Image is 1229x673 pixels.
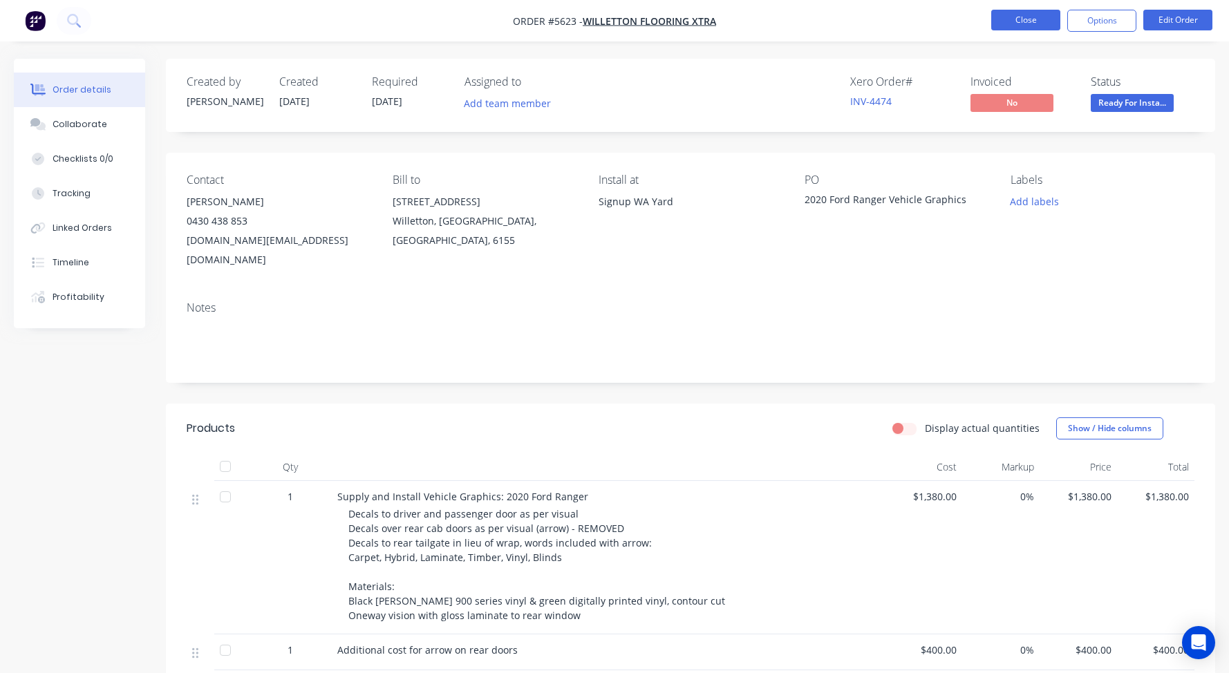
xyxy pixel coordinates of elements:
div: Xero Order # [850,75,954,88]
div: Created by [187,75,263,88]
span: $400.00 [1123,643,1189,657]
span: $400.00 [1045,643,1111,657]
button: Order details [14,73,145,107]
div: Install at [599,173,782,187]
button: Ready For Insta... [1091,94,1174,115]
div: Notes [187,301,1194,314]
a: Willetton Flooring Xtra [583,15,716,28]
div: Checklists 0/0 [53,153,113,165]
button: Show / Hide columns [1056,417,1163,439]
div: Required [372,75,448,88]
div: [PERSON_NAME] [187,192,370,211]
div: [PERSON_NAME] [187,94,263,108]
div: Created [279,75,355,88]
div: Markup [962,453,1040,481]
div: Assigned to [465,75,603,88]
div: [PERSON_NAME]0430 438 853[DOMAIN_NAME][EMAIL_ADDRESS][DOMAIN_NAME] [187,192,370,269]
div: Open Intercom Messenger [1182,626,1215,659]
div: PO [805,173,988,187]
span: No [970,94,1053,111]
a: INV-4474 [850,95,892,108]
button: Edit Order [1143,10,1212,30]
div: Willetton, [GEOGRAPHIC_DATA], [GEOGRAPHIC_DATA], 6155 [393,211,576,250]
div: Profitability [53,291,104,303]
div: Signup WA Yard [599,192,782,236]
span: 0% [968,489,1034,504]
span: Order #5623 - [513,15,583,28]
div: Price [1040,453,1117,481]
button: Checklists 0/0 [14,142,145,176]
div: Linked Orders [53,222,112,234]
button: Collaborate [14,107,145,142]
span: $1,380.00 [1123,489,1189,504]
button: Tracking [14,176,145,211]
div: [STREET_ADDRESS] [393,192,576,211]
button: Timeline [14,245,145,280]
label: Display actual quantities [925,421,1040,435]
button: Add team member [457,94,559,113]
div: 0430 438 853 [187,211,370,231]
div: Qty [249,453,332,481]
button: Add labels [1003,192,1067,211]
button: Close [991,10,1060,30]
span: Supply and Install Vehicle Graphics: 2020 Ford Ranger [337,490,588,503]
div: Status [1091,75,1194,88]
span: $1,380.00 [890,489,957,504]
div: Total [1117,453,1194,481]
button: Profitability [14,280,145,314]
span: $400.00 [890,643,957,657]
div: Labels [1011,173,1194,187]
div: Invoiced [970,75,1074,88]
span: 1 [288,489,293,504]
div: Signup WA Yard [599,192,782,211]
span: [DATE] [372,95,402,108]
span: [DATE] [279,95,310,108]
span: 0% [968,643,1034,657]
div: Cost [885,453,962,481]
div: [STREET_ADDRESS]Willetton, [GEOGRAPHIC_DATA], [GEOGRAPHIC_DATA], 6155 [393,192,576,250]
div: Timeline [53,256,89,269]
div: Collaborate [53,118,107,131]
div: Products [187,420,235,437]
button: Options [1067,10,1136,32]
span: Decals to driver and passenger door as per visual Decals over rear cab doors as per visual (arrow... [348,507,725,622]
div: [DOMAIN_NAME][EMAIL_ADDRESS][DOMAIN_NAME] [187,231,370,269]
div: Tracking [53,187,91,200]
div: Bill to [393,173,576,187]
div: 2020 Ford Ranger Vehicle Graphics [805,192,977,211]
span: 1 [288,643,293,657]
span: Additional cost for arrow on rear doors [337,643,518,656]
div: Order details [53,84,111,96]
span: Ready For Insta... [1091,94,1174,111]
img: Factory [25,10,46,31]
button: Linked Orders [14,211,145,245]
button: Add team member [465,94,559,113]
div: Contact [187,173,370,187]
span: $1,380.00 [1045,489,1111,504]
